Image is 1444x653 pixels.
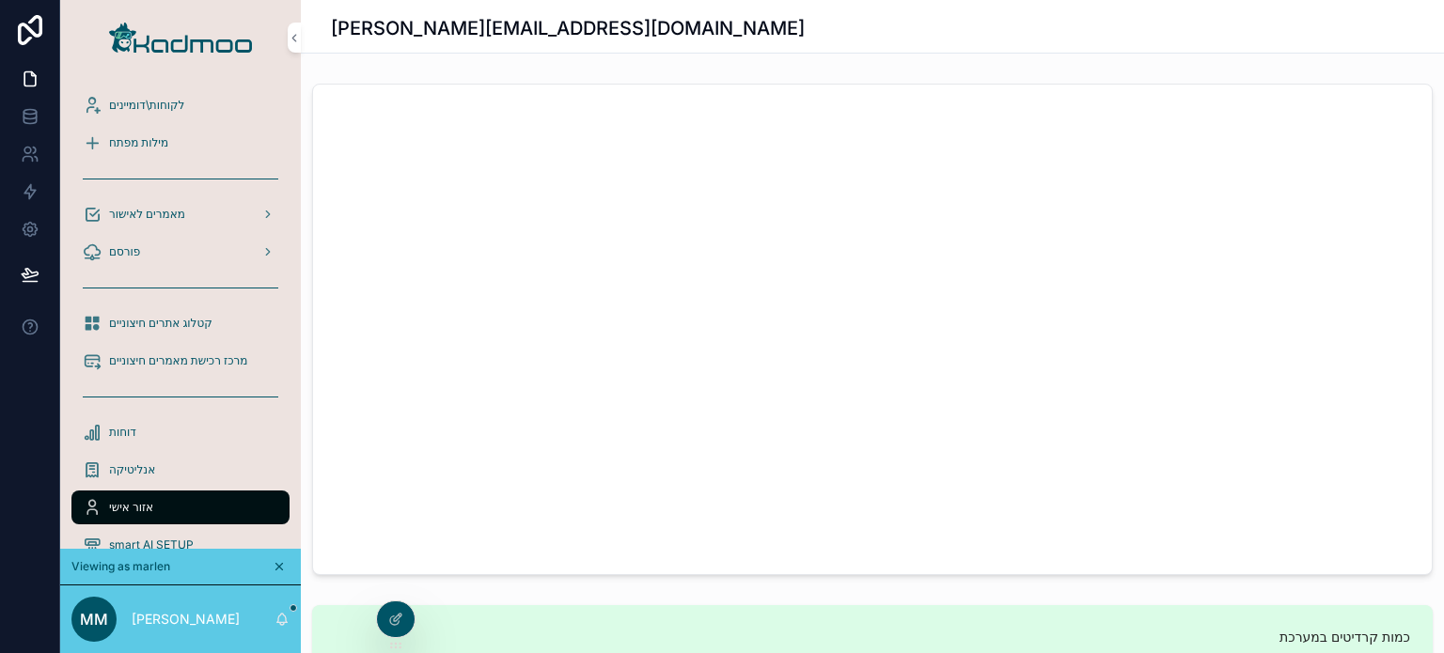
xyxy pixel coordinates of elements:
[71,344,290,378] a: מרכז רכישת מאמרים חיצוניים
[109,425,136,440] span: דוחות
[132,610,240,629] p: [PERSON_NAME]
[71,235,290,269] a: פורסם
[331,15,805,41] h1: [PERSON_NAME][EMAIL_ADDRESS][DOMAIN_NAME]
[335,628,1410,646] span: כמות קרדיטים במערכת
[71,197,290,231] a: מאמרים לאישור
[80,608,108,630] span: mm
[109,500,153,515] span: אזור אישי
[71,415,290,449] a: דוחות
[60,75,301,549] div: scrollable content
[71,88,290,122] a: לקוחות\דומיינים
[109,98,184,113] span: לקוחות\דומיינים
[109,462,155,477] span: אנליטיקה
[109,353,247,368] span: מרכז רכישת מאמרים חיצוניים
[109,23,252,53] img: App logo
[71,559,170,574] span: Viewing as marlen
[109,316,212,331] span: קטלוג אתרים חיצוניים
[71,453,290,487] a: אנליטיקה
[109,244,140,259] span: פורסם
[109,207,185,222] span: מאמרים לאישור
[109,537,194,552] span: smart AI SETUP
[71,528,290,562] a: smart AI SETUP
[109,135,168,150] span: מילות מפתח
[71,126,290,160] a: מילות מפתח
[71,490,290,524] a: אזור אישי
[71,306,290,340] a: קטלוג אתרים חיצוניים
